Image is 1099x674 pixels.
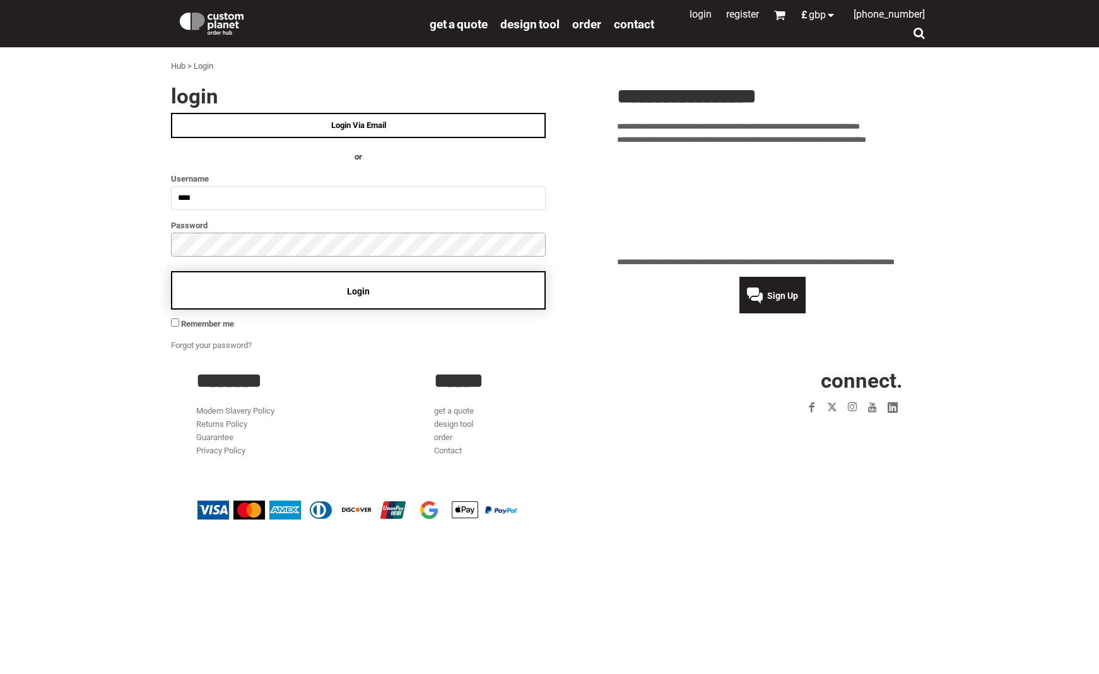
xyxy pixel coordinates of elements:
span: get a quote [430,17,488,32]
a: Privacy Policy [196,446,245,455]
img: Custom Planet [177,9,246,35]
a: Login [690,8,712,20]
img: Mastercard [233,501,265,520]
iframe: Customer reviews powered by Trustpilot [729,425,903,440]
a: order [572,16,601,31]
label: Username [171,171,546,186]
a: Hub [171,61,185,71]
iframe: Customer reviews powered by Trustpilot [617,154,928,248]
img: China UnionPay [377,501,409,520]
a: design tool [434,419,473,429]
span: design tool [500,17,560,32]
a: Contact [614,16,654,31]
a: Modern Slavery Policy [196,406,274,415]
img: PayPal [485,506,517,514]
a: Guarantee [196,433,233,442]
input: Remember me [171,318,179,327]
h2: CONNECT. [673,370,903,391]
a: Returns Policy [196,419,247,429]
img: Apple Pay [449,501,481,520]
span: Sign Up [767,291,798,301]
img: Visa [197,501,229,520]
img: American Express [269,501,301,520]
a: get a quote [434,406,474,415]
span: order [572,17,601,32]
span: [PHONE_NUMBER] [854,8,925,20]
label: Password [171,218,546,233]
a: order [434,433,452,442]
a: Custom Planet [171,3,423,41]
span: £ [801,10,809,20]
span: GBP [809,10,826,20]
img: Discover [341,501,373,520]
span: Login Via Email [331,120,386,130]
a: get a quote [430,16,488,31]
span: Contact [614,17,654,32]
a: Login Via Email [171,113,546,138]
a: Forgot your password? [171,340,252,350]
a: Register [726,8,759,20]
span: Remember me [181,319,234,328]
img: Google Pay [413,501,445,520]
div: Login [194,60,213,73]
h4: OR [171,151,546,164]
img: Diners Club [305,501,337,520]
span: Login [347,286,370,296]
h2: Login [171,86,546,107]
div: > [187,60,192,73]
a: Contact [434,446,462,455]
a: design tool [500,16,560,31]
